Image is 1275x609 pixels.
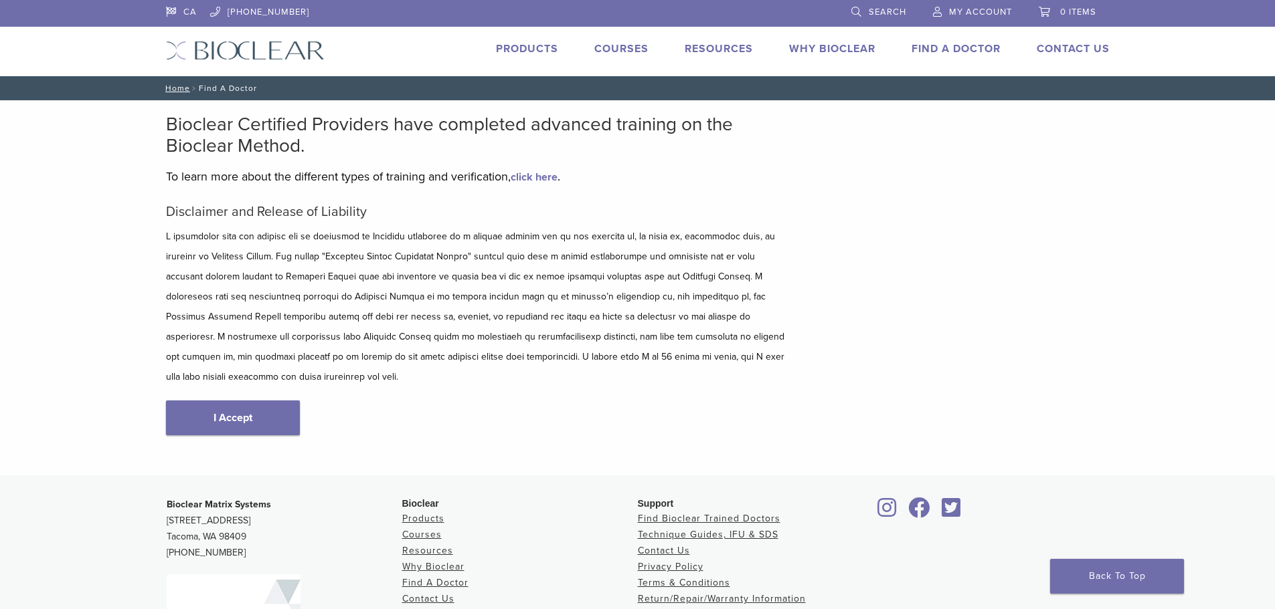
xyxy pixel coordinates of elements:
a: Technique Guides, IFU & SDS [638,529,778,540]
a: Back To Top [1050,559,1184,594]
a: Why Bioclear [402,561,464,572]
a: click here [511,170,558,184]
nav: Find A Doctor [156,76,1120,100]
img: Bioclear [166,41,325,60]
a: Resources [685,42,753,55]
span: My Account [949,7,1012,17]
a: Home [161,84,190,93]
span: Search [869,7,906,17]
p: L ipsumdolor sita con adipisc eli se doeiusmod te Incididu utlaboree do m aliquae adminim ven qu ... [166,227,788,387]
span: Bioclear [402,498,439,509]
a: Products [402,513,444,524]
a: Courses [402,529,442,540]
a: Courses [594,42,649,55]
a: Why Bioclear [789,42,875,55]
a: Products [496,42,558,55]
a: Contact Us [1037,42,1110,55]
a: I Accept [166,400,300,435]
a: Bioclear [938,505,966,519]
h5: Disclaimer and Release of Liability [166,204,788,220]
a: Resources [402,545,453,556]
a: Contact Us [638,545,690,556]
strong: Bioclear Matrix Systems [167,499,271,510]
a: Terms & Conditions [638,577,730,588]
a: Bioclear [904,505,935,519]
h2: Bioclear Certified Providers have completed advanced training on the Bioclear Method. [166,114,788,156]
a: Return/Repair/Warranty Information [638,593,806,604]
span: 0 items [1060,7,1096,17]
span: / [190,85,199,92]
a: Find A Doctor [912,42,1001,55]
p: [STREET_ADDRESS] Tacoma, WA 98409 [PHONE_NUMBER] [167,497,402,561]
a: Bioclear [873,505,902,519]
a: Contact Us [402,593,454,604]
a: Find Bioclear Trained Doctors [638,513,780,524]
p: To learn more about the different types of training and verification, . [166,166,788,187]
span: Support [638,498,674,509]
a: Privacy Policy [638,561,703,572]
a: Find A Doctor [402,577,469,588]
